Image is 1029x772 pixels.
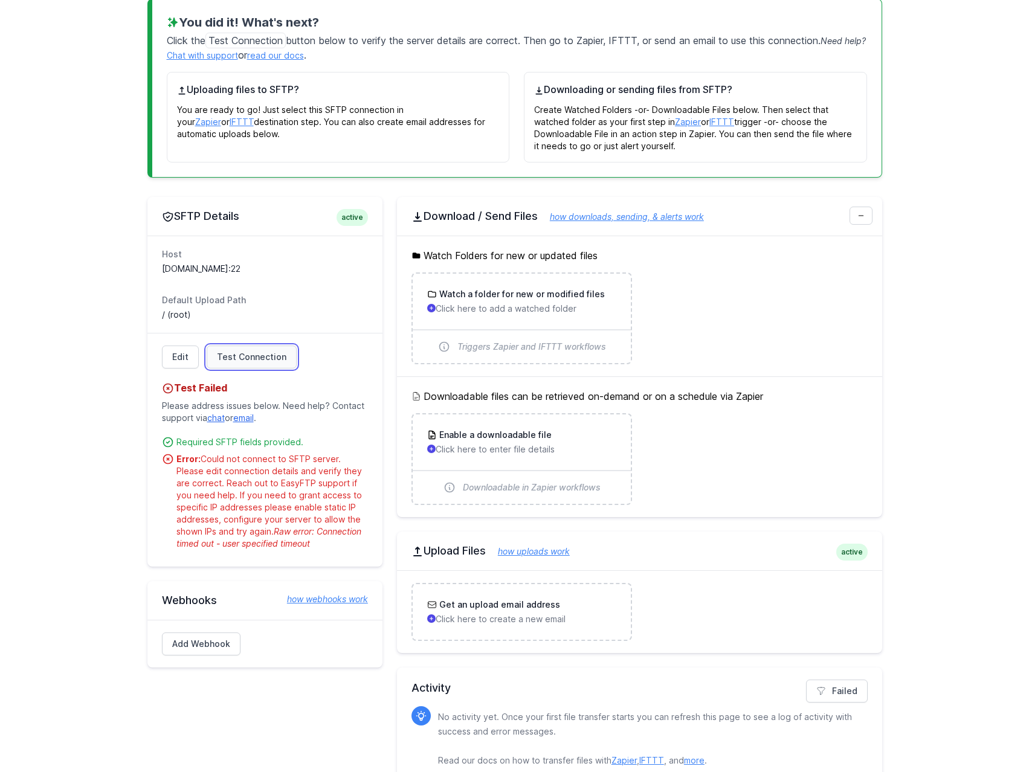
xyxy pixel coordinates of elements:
[247,50,304,60] a: read our docs
[437,288,605,300] h3: Watch a folder for new or modified files
[427,443,616,455] p: Click here to enter file details
[427,613,616,625] p: Click here to create a new email
[411,248,868,263] h5: Watch Folders for new or updated files
[233,413,254,423] a: email
[167,31,867,62] p: Click the button below to verify the server details are correct. Then go to Zapier, IFTTT, or sen...
[413,414,631,504] a: Enable a downloadable file Click here to enter file details Downloadable in Zapier workflows
[411,389,868,404] h5: Downloadable files can be retrieved on-demand or on a schedule via Zapier
[411,680,868,696] h2: Activity
[413,274,631,363] a: Watch a folder for new or modified files Click here to add a watched folder Triggers Zapier and I...
[275,593,368,605] a: how webhooks work
[684,755,705,765] a: more
[675,117,701,127] a: Zapier
[162,263,368,275] dd: [DOMAIN_NAME]:22
[709,117,734,127] a: IFTTT
[411,544,868,558] h2: Upload Files
[411,209,868,224] h2: Download / Send Files
[207,413,225,423] a: chat
[162,248,368,260] dt: Host
[438,710,858,768] p: No activity yet. Once your first file transfer starts you can refresh this page to see a log of a...
[457,341,606,353] span: Triggers Zapier and IFTTT workflows
[534,82,857,97] h4: Downloading or sending files from SFTP?
[611,755,637,765] a: Zapier
[337,209,368,226] span: active
[413,584,631,640] a: Get an upload email address Click here to create a new email
[195,117,221,127] a: Zapier
[486,546,570,556] a: how uploads work
[230,117,254,127] a: IFTTT
[639,755,664,765] a: IFTTT
[836,544,868,561] span: active
[217,351,286,363] span: Test Connection
[821,36,866,46] span: Need help?
[534,97,857,152] p: Create Watched Folders -or- Downloadable Files below. Then select that watched folder as your fir...
[969,712,1014,758] iframe: Drift Widget Chat Controller
[162,381,368,395] h4: Test Failed
[162,309,368,321] dd: / (root)
[427,303,616,315] p: Click here to add a watched folder
[176,453,368,550] div: Could not connect to SFTP server. Please edit connection details and verify they are correct. Rea...
[162,395,368,429] p: Please address issues below. Need help? Contact support via or .
[167,14,867,31] h3: You did it! What's next?
[177,82,500,97] h4: Uploading files to SFTP?
[806,680,868,703] a: Failed
[463,481,601,494] span: Downloadable in Zapier workflows
[176,454,201,464] strong: Error:
[162,294,368,306] dt: Default Upload Path
[162,346,199,368] a: Edit
[162,593,368,608] h2: Webhooks
[538,211,704,222] a: how downloads, sending, & alerts work
[205,33,286,48] span: Test Connection
[437,429,552,441] h3: Enable a downloadable file
[167,50,238,60] a: Chat with support
[162,209,368,224] h2: SFTP Details
[162,632,240,655] a: Add Webhook
[437,599,560,611] h3: Get an upload email address
[176,436,368,448] div: Required SFTP fields provided.
[207,346,297,368] a: Test Connection
[177,97,500,140] p: You are ready to go! Just select this SFTP connection in your or destination step. You can also c...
